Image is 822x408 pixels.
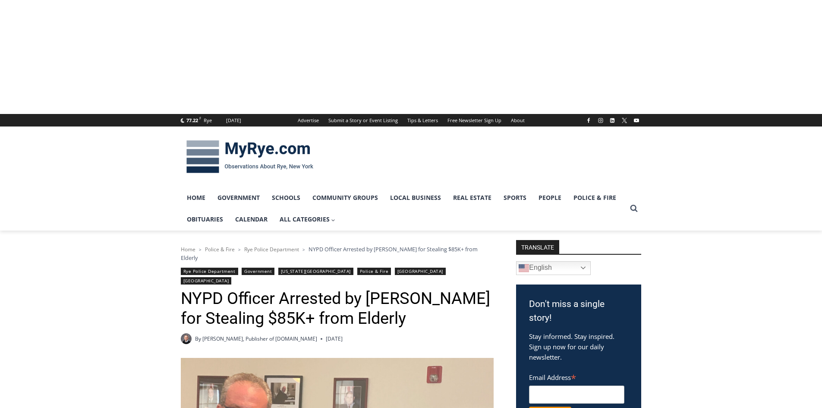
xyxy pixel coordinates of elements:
[324,114,403,127] a: Submit a Story or Event Listing
[202,335,317,342] a: [PERSON_NAME], Publisher of [DOMAIN_NAME]
[280,215,336,224] span: All Categories
[181,246,195,253] a: Home
[278,268,353,275] a: [US_STATE][GEOGRAPHIC_DATA]
[384,187,447,209] a: Local Business
[181,268,238,275] a: Rye Police Department
[498,187,532,209] a: Sports
[205,246,235,253] a: Police & Fire
[326,335,343,343] time: [DATE]
[626,201,642,216] button: View Search Form
[274,209,342,230] a: All Categories
[242,268,274,275] a: Government
[583,115,594,126] a: Facebook
[506,114,529,127] a: About
[181,333,192,344] a: Author image
[238,247,241,253] span: >
[306,187,384,209] a: Community Groups
[631,115,642,126] a: YouTube
[529,369,624,384] label: Email Address
[532,187,567,209] a: People
[443,114,506,127] a: Free Newsletter Sign Up
[181,209,229,230] a: Obituaries
[211,187,266,209] a: Government
[181,245,478,262] span: NYPD Officer Arrested by [PERSON_NAME] for Stealing $85K+ from Elderly
[181,187,626,231] nav: Primary Navigation
[229,209,274,230] a: Calendar
[266,187,306,209] a: Schools
[181,289,494,328] h1: NYPD Officer Arrested by [PERSON_NAME] for Stealing $85K+ from Elderly
[357,268,391,275] a: Police & Fire
[244,246,299,253] a: Rye Police Department
[181,187,211,209] a: Home
[199,247,202,253] span: >
[293,114,324,127] a: Advertise
[516,240,559,254] strong: TRANSLATE
[195,335,201,343] span: By
[204,117,212,124] div: Rye
[181,245,494,263] nav: Breadcrumbs
[619,115,630,126] a: X
[529,331,628,362] p: Stay informed. Stay inspired. Sign up now for our daily newsletter.
[595,115,606,126] a: Instagram
[181,134,319,179] img: MyRye.com
[186,117,198,123] span: 77.22
[567,187,622,209] a: Police & Fire
[199,116,201,120] span: F
[293,114,529,127] nav: Secondary Navigation
[302,247,305,253] span: >
[403,114,443,127] a: Tips & Letters
[607,115,617,126] a: Linkedin
[447,187,498,209] a: Real Estate
[529,297,628,325] h3: Don't miss a single story!
[226,117,241,124] div: [DATE]
[519,263,529,273] img: en
[516,261,591,275] a: English
[395,268,446,275] a: [GEOGRAPHIC_DATA]
[181,277,232,285] a: [GEOGRAPHIC_DATA]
